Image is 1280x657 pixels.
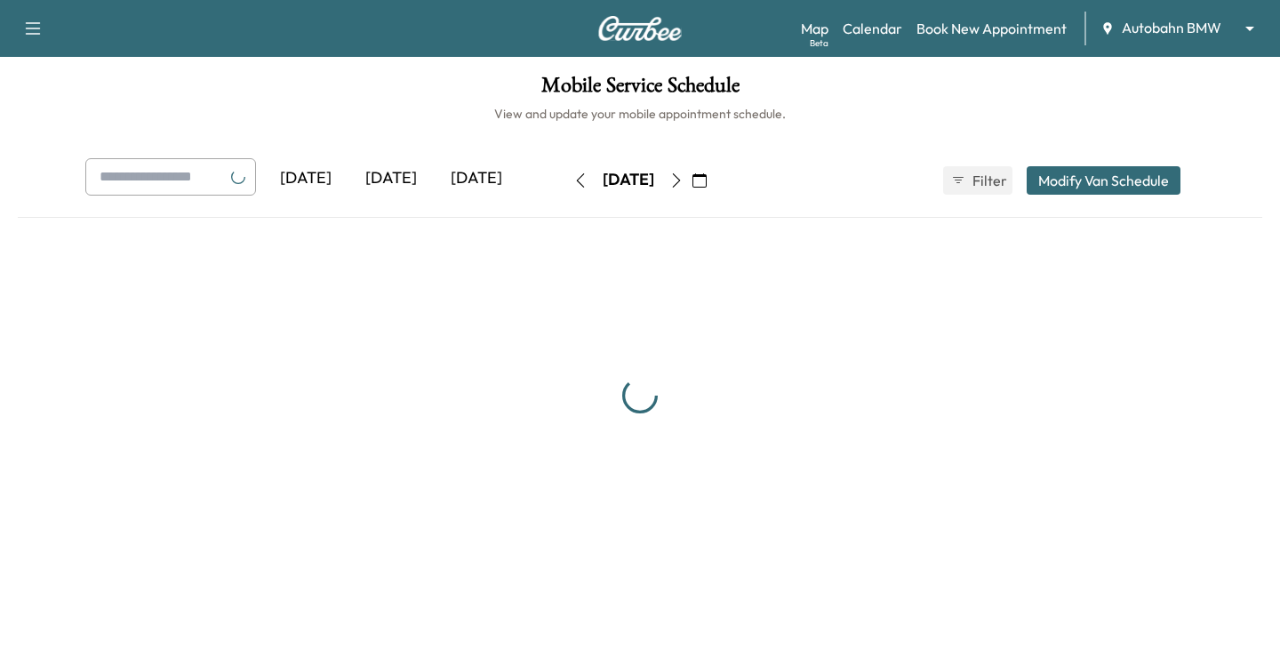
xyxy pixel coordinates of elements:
[943,166,1012,195] button: Filter
[1122,18,1221,38] span: Autobahn BMW
[263,158,348,199] div: [DATE]
[810,36,828,50] div: Beta
[603,169,654,191] div: [DATE]
[434,158,519,199] div: [DATE]
[1027,166,1180,195] button: Modify Van Schedule
[916,18,1067,39] a: Book New Appointment
[18,105,1262,123] h6: View and update your mobile appointment schedule.
[972,170,1004,191] span: Filter
[348,158,434,199] div: [DATE]
[801,18,828,39] a: MapBeta
[597,16,683,41] img: Curbee Logo
[843,18,902,39] a: Calendar
[18,75,1262,105] h1: Mobile Service Schedule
